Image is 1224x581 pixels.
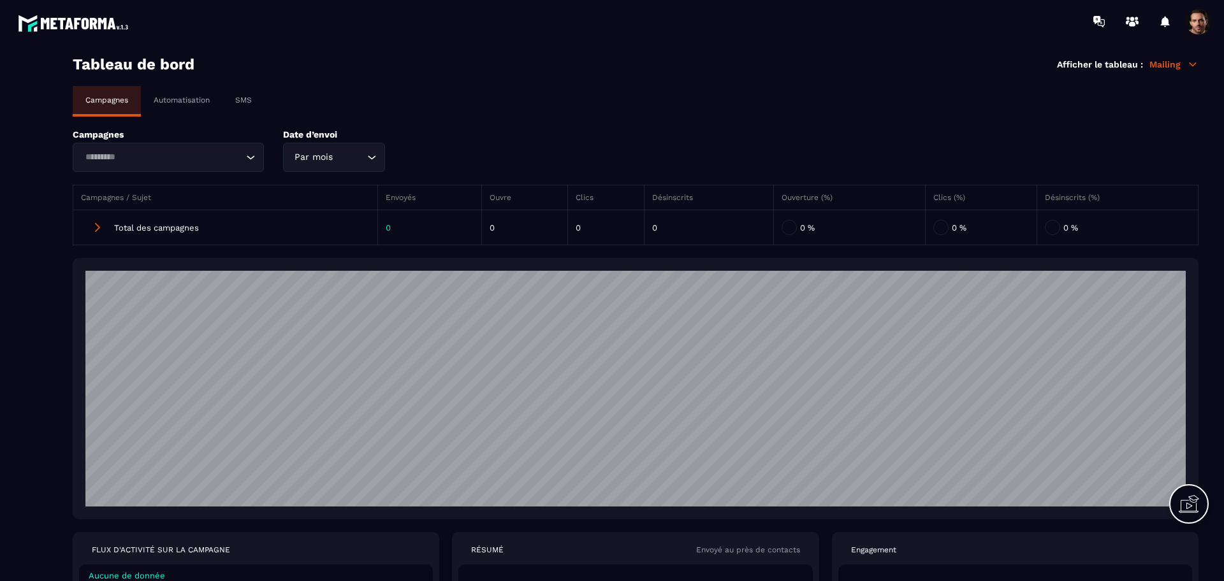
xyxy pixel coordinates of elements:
[645,185,773,210] th: Désinscrits
[482,185,567,210] th: Ouvre
[283,143,385,172] div: Search for option
[73,55,194,73] h3: Tableau de bord
[482,210,567,245] td: 0
[73,129,264,140] p: Campagnes
[567,185,645,210] th: Clics
[81,150,243,164] input: Search for option
[933,218,1029,237] div: 0 %
[851,545,896,555] p: Engagement
[235,96,252,104] p: SMS
[73,143,264,172] div: Search for option
[567,210,645,245] td: 0
[1037,185,1198,210] th: Désinscrits (%)
[773,185,926,210] th: Ouverture (%)
[81,218,370,237] div: Total des campagnes
[283,129,442,140] p: Date d’envoi
[377,210,482,245] td: 0
[92,545,230,555] p: FLUX D'ACTIVITÉ SUR LA CAMPAGNE
[73,185,378,210] th: Campagnes / Sujet
[291,150,335,164] span: Par mois
[926,185,1037,210] th: Clics (%)
[89,571,423,580] p: Aucune de donnée
[18,11,133,35] img: logo
[1045,218,1190,237] div: 0 %
[1057,59,1143,69] p: Afficher le tableau :
[154,96,210,104] p: Automatisation
[645,210,773,245] td: 0
[471,545,504,555] p: RÉSUMÉ
[335,150,364,164] input: Search for option
[85,96,128,104] p: Campagnes
[377,185,482,210] th: Envoyés
[1149,59,1198,70] p: Mailing
[696,545,800,555] p: Envoyé au près de contacts
[782,218,918,237] div: 0 %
